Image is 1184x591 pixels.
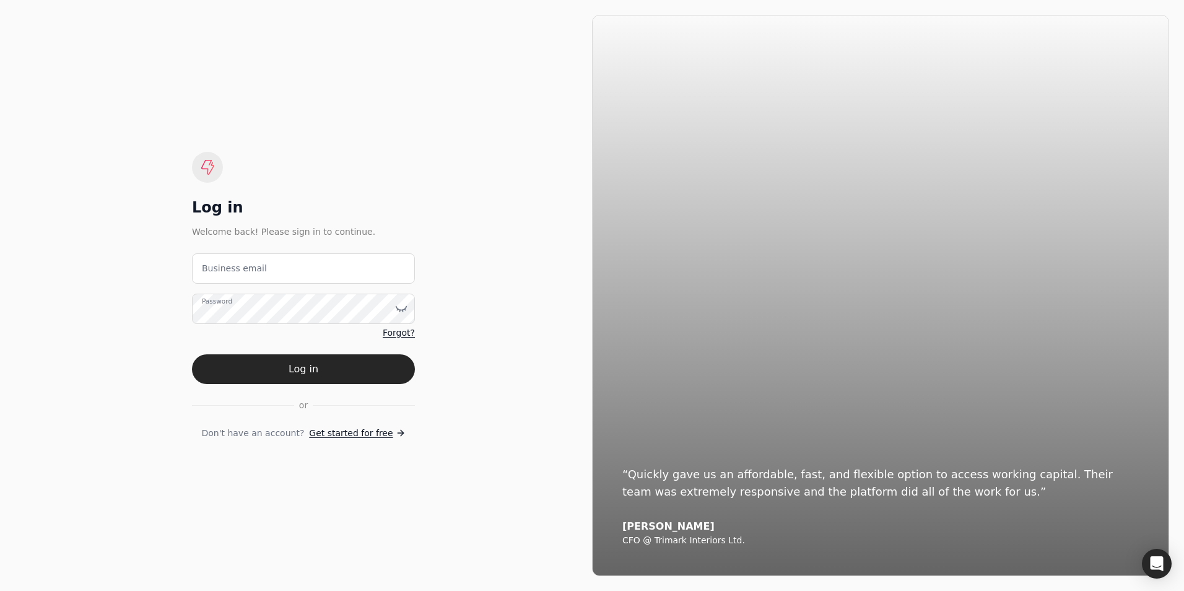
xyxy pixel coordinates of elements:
[192,354,415,384] button: Log in
[202,296,232,306] label: Password
[299,399,308,412] span: or
[383,326,415,339] a: Forgot?
[201,427,304,440] span: Don't have an account?
[202,262,267,275] label: Business email
[622,535,1139,546] div: CFO @ Trimark Interiors Ltd.
[622,520,1139,533] div: [PERSON_NAME]
[309,427,393,440] span: Get started for free
[309,427,405,440] a: Get started for free
[192,198,415,217] div: Log in
[1142,549,1172,579] div: Open Intercom Messenger
[192,225,415,239] div: Welcome back! Please sign in to continue.
[622,466,1139,501] div: “Quickly gave us an affordable, fast, and flexible option to access working capital. Their team w...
